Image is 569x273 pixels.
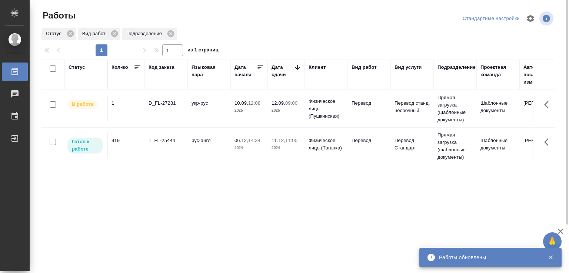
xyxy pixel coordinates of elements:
div: Дата начала [234,64,257,78]
p: Готов к работе [72,138,98,153]
div: Вид работ [352,64,377,71]
p: 2024 [272,144,301,152]
span: Посмотреть информацию [539,11,555,26]
div: Вид работ [78,28,120,40]
div: Исполнитель может приступить к работе [67,137,103,154]
button: 🙏 [543,232,562,251]
button: Здесь прячутся важные кнопки [540,96,558,114]
span: Настроить таблицу [522,10,539,27]
p: 12.09, [272,100,285,106]
td: 919 [108,133,145,159]
span: Работы [41,10,76,21]
div: Подразделение [122,28,177,40]
p: 14:34 [248,138,260,143]
div: Дата сдачи [272,64,294,78]
p: 2024 [234,144,264,152]
div: Статус [41,28,76,40]
div: Исполнитель выполняет работу [67,100,103,109]
p: 06.12, [234,138,248,143]
div: Языковая пара [192,64,227,78]
td: Прямая загрузка (шаблонные документы) [434,90,477,127]
td: Шаблонные документы [477,96,520,122]
p: Статус [46,30,64,37]
p: В работе [72,101,93,108]
div: Вид услуги [395,64,422,71]
div: Работы обновлены [439,254,537,261]
p: 2025 [272,107,301,114]
p: Перевод Стандарт [395,137,430,152]
div: split button [461,13,522,24]
div: Код заказа [149,64,174,71]
p: Перевод [352,100,387,107]
p: 11:00 [285,138,297,143]
p: Вид работ [82,30,108,37]
p: Подразделение [126,30,164,37]
div: D_FL-27281 [149,100,184,107]
td: [PERSON_NAME] [520,133,563,159]
td: рус-англ [188,133,231,159]
p: Перевод [352,137,387,144]
td: укр-рус [188,96,231,122]
td: 1 [108,96,145,122]
p: 10.09, [234,100,248,106]
div: Подразделение [437,64,476,71]
p: 09:00 [285,100,297,106]
span: 🙏 [546,234,559,249]
div: Проектная команда [480,64,516,78]
td: [PERSON_NAME] [520,96,563,122]
p: Физическое лицо (Пушкинская) [309,98,344,120]
div: Клиент [309,64,326,71]
span: из 1 страниц [187,45,219,56]
p: Физическое лицо (Таганка) [309,137,344,152]
div: Кол-во [112,64,128,71]
td: Шаблонные документы [477,133,520,159]
div: T_FL-25444 [149,137,184,144]
div: Статус [69,64,85,71]
p: 2025 [234,107,264,114]
p: Перевод станд. несрочный [395,100,430,114]
button: Закрыть [543,254,558,261]
p: 11.12, [272,138,285,143]
button: Здесь прячутся важные кнопки [540,133,558,151]
p: 12:08 [248,100,260,106]
div: Автор последнего изменения [523,64,559,86]
td: Прямая загрузка (шаблонные документы) [434,128,477,165]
